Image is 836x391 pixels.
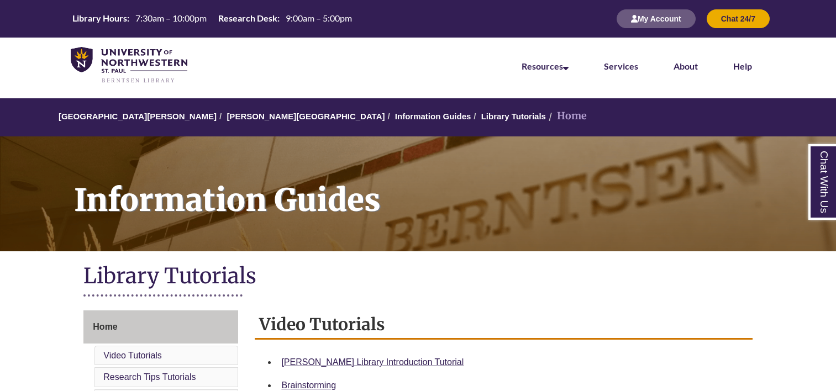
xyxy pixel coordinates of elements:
[68,12,131,24] th: Library Hours:
[281,381,336,390] a: Brainstorming
[68,12,356,24] table: Hours Today
[83,262,752,292] h1: Library Tutorials
[135,13,207,23] span: 7:30am – 10:00pm
[481,112,546,121] a: Library Tutorials
[707,9,770,28] button: Chat 24/7
[103,351,162,360] a: Video Tutorials
[103,372,196,382] a: Research Tips Tutorials
[59,112,217,121] a: [GEOGRAPHIC_DATA][PERSON_NAME]
[227,112,385,121] a: [PERSON_NAME][GEOGRAPHIC_DATA]
[214,12,281,24] th: Research Desk:
[93,322,117,331] span: Home
[674,61,698,71] a: About
[617,14,696,23] a: My Account
[546,108,587,124] li: Home
[395,112,471,121] a: Information Guides
[286,13,352,23] span: 9:00am – 5:00pm
[281,357,464,367] a: [PERSON_NAME] Library Introduction Tutorial
[255,310,752,340] h2: Video Tutorials
[707,14,770,23] a: Chat 24/7
[62,136,836,237] h1: Information Guides
[68,12,356,25] a: Hours Today
[522,61,569,71] a: Resources
[83,310,238,344] a: Home
[71,47,187,84] img: UNWSP Library Logo
[604,61,638,71] a: Services
[617,9,696,28] button: My Account
[733,61,752,71] a: Help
